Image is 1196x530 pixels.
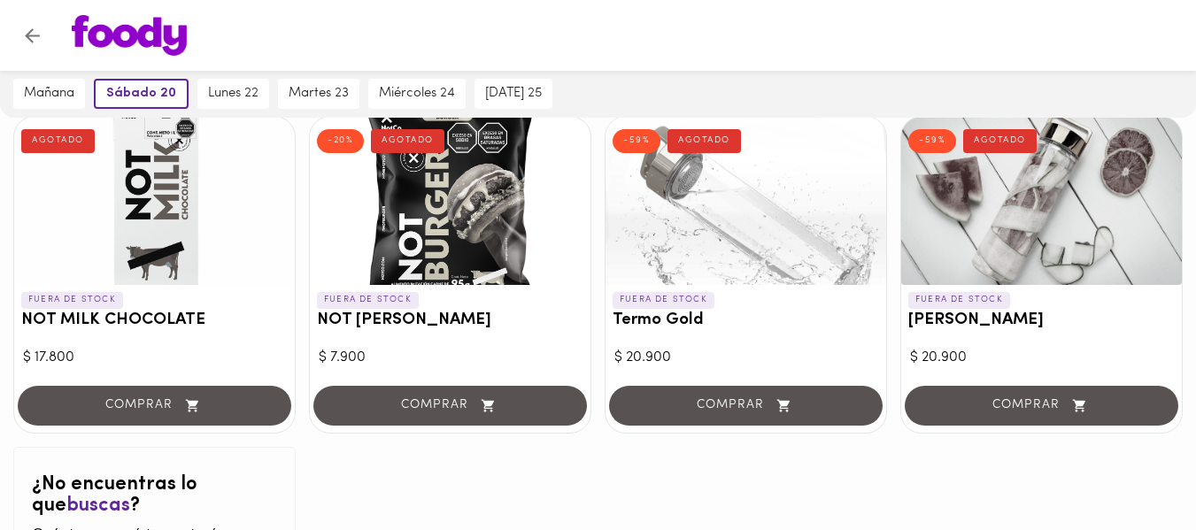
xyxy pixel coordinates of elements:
[379,86,455,102] span: miércoles 24
[21,311,288,330] h3: NOT MILK CHOCOLATE
[667,129,741,152] div: AGOTADO
[21,292,123,308] p: FUERA DE STOCK
[310,117,590,285] div: NOT BURGER
[371,129,444,152] div: AGOTADO
[94,79,189,109] button: sábado 20
[106,86,176,102] span: sábado 20
[319,348,582,368] div: $ 7.900
[32,474,277,517] h2: ¿No encuentras lo que ?
[908,311,1175,330] h3: [PERSON_NAME]
[317,129,364,152] div: -20%
[278,79,359,109] button: martes 23
[11,14,54,58] button: Volver
[606,117,886,285] div: Termo Gold
[908,129,956,152] div: -59%
[21,129,95,152] div: AGOTADO
[197,79,269,109] button: lunes 22
[368,79,466,109] button: miércoles 24
[66,495,130,516] span: buscas
[208,86,258,102] span: lunes 22
[963,129,1037,152] div: AGOTADO
[614,348,877,368] div: $ 20.900
[289,86,349,102] span: martes 23
[613,129,660,152] div: -59%
[613,311,879,330] h3: Termo Gold
[72,15,187,56] img: logo.png
[908,292,1010,308] p: FUERA DE STOCK
[23,348,286,368] div: $ 17.800
[317,292,419,308] p: FUERA DE STOCK
[485,86,542,102] span: [DATE] 25
[1093,427,1178,512] iframe: Messagebird Livechat Widget
[613,292,714,308] p: FUERA DE STOCK
[475,79,552,109] button: [DATE] 25
[910,348,1173,368] div: $ 20.900
[317,311,583,330] h3: NOT [PERSON_NAME]
[13,79,85,109] button: mañana
[901,117,1182,285] div: Termo Rosé
[24,86,74,102] span: mañana
[14,117,295,285] div: NOT MILK CHOCOLATE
